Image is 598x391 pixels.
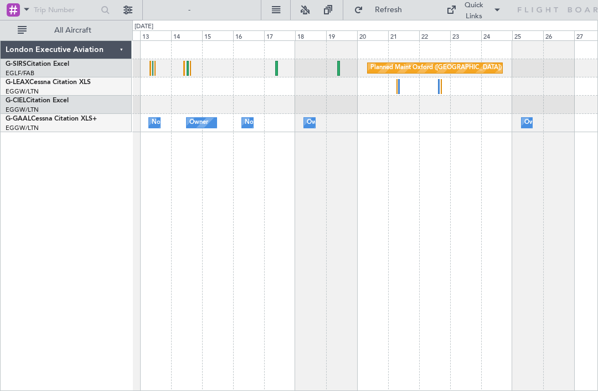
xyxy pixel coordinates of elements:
div: Planned Maint Oxford ([GEOGRAPHIC_DATA]) [370,60,502,76]
a: G-GAALCessna Citation XLS+ [6,116,97,122]
a: EGGW/LTN [6,106,39,114]
button: Refresh [349,1,415,19]
a: EGGW/LTN [6,124,39,132]
div: 17 [264,30,295,40]
span: Refresh [365,6,412,14]
a: EGLF/FAB [6,69,34,77]
div: 23 [450,30,481,40]
div: [DATE] [135,22,153,32]
a: G-LEAXCessna Citation XLS [6,79,91,86]
button: All Aircraft [12,22,120,39]
a: G-SIRSCitation Excel [6,61,69,67]
div: 18 [295,30,326,40]
div: Owner [189,114,208,131]
div: No Crew [245,114,270,131]
div: 19 [326,30,357,40]
div: 25 [512,30,543,40]
div: 20 [357,30,388,40]
div: 14 [171,30,202,40]
div: 22 [419,30,450,40]
span: G-LEAX [6,79,29,86]
div: 26 [543,30,574,40]
span: G-SIRS [6,61,27,67]
span: All Aircraft [29,27,117,34]
input: Trip Number [34,2,97,18]
div: 24 [481,30,512,40]
a: G-CIELCitation Excel [6,97,69,104]
div: Owner [524,114,543,131]
span: G-CIEL [6,97,26,104]
div: 16 [233,30,264,40]
a: EGGW/LTN [6,87,39,96]
div: No Crew [152,114,177,131]
div: Owner [307,114,326,131]
div: 13 [140,30,171,40]
button: Quick Links [441,1,507,19]
div: 21 [388,30,419,40]
span: G-GAAL [6,116,31,122]
div: 15 [202,30,233,40]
